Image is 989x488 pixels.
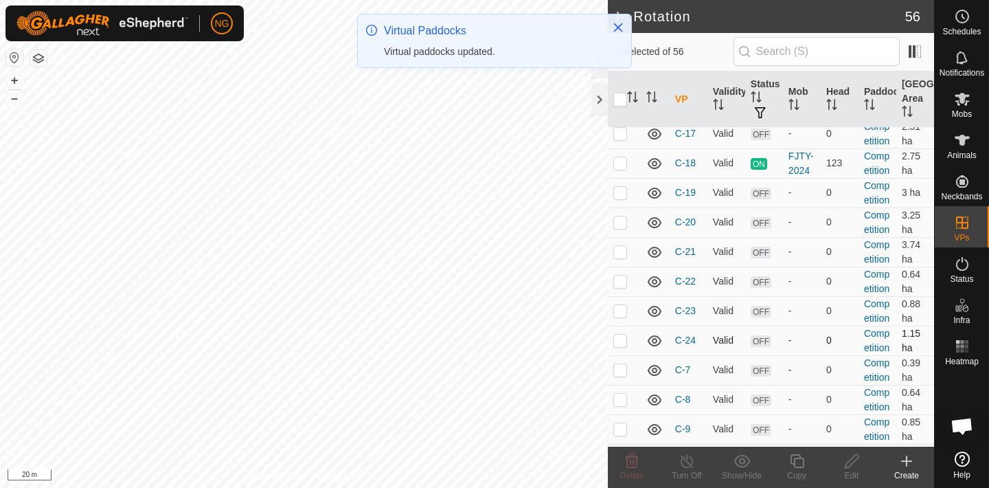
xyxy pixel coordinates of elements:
a: C-24 [675,335,696,346]
span: OFF [751,365,771,377]
td: 0 [821,385,859,414]
div: Virtual Paddocks [384,23,598,39]
a: Competition [864,121,889,146]
td: 0.88 ha [896,296,934,326]
p-sorticon: Activate to sort [751,93,762,104]
td: 0 [821,296,859,326]
td: 0.64 ha [896,385,934,414]
a: Competition [864,298,889,324]
td: 0 [821,208,859,237]
span: Animals [947,151,977,159]
a: Contact Us [317,470,358,483]
a: C-17 [675,128,696,139]
a: Competition [864,387,889,412]
td: Valid [707,178,745,208]
td: Valid [707,208,745,237]
div: Edit [824,469,879,482]
div: - [788,422,815,436]
th: VP [670,71,707,128]
div: Show/Hide [714,469,769,482]
span: OFF [751,395,771,406]
td: Valid [707,237,745,267]
td: 0 [821,326,859,355]
td: Valid [707,267,745,296]
div: - [788,304,815,318]
span: Help [953,471,970,479]
span: Mobs [952,110,972,118]
input: Search (S) [734,37,900,66]
td: 0.64 ha [896,267,934,296]
div: Virtual paddocks updated. [384,45,598,59]
a: Competition [864,151,889,176]
a: Competition [864,180,889,206]
a: C-8 [675,394,691,405]
td: 0.85 ha [896,414,934,444]
span: Infra [953,316,970,324]
div: - [788,392,815,407]
button: Reset Map [6,49,23,66]
td: Valid [707,414,745,444]
p-sorticon: Activate to sort [646,93,657,104]
td: 2.51 ha [896,119,934,148]
td: Valid [707,326,745,355]
div: - [788,126,815,141]
p-sorticon: Activate to sort [902,108,913,119]
span: OFF [751,306,771,318]
th: Mob [783,71,821,128]
a: Competition [864,328,889,353]
th: Validity [707,71,745,128]
td: Valid [707,355,745,385]
div: FJTY-2024 [788,149,815,178]
td: 0 [821,237,859,267]
a: C-23 [675,305,696,316]
td: Valid [707,385,745,414]
div: - [788,274,815,289]
div: - [788,363,815,377]
img: Gallagher Logo [16,11,188,36]
a: Help [935,446,989,485]
span: Schedules [942,27,981,36]
div: Copy [769,469,824,482]
td: 123 [821,148,859,178]
td: 0 [821,414,859,444]
td: 3.25 ha [896,208,934,237]
a: C-19 [675,187,696,198]
td: 0 [821,119,859,148]
th: [GEOGRAPHIC_DATA] Area [896,71,934,128]
td: Valid [707,119,745,148]
th: Head [821,71,859,128]
a: C-7 [675,364,691,375]
a: C-20 [675,217,696,228]
td: 3 ha [896,178,934,208]
a: C-22 [675,276,696,287]
a: Competition [864,357,889,383]
span: NG [215,16,229,31]
span: ON [751,158,767,170]
span: 0 selected of 56 [616,45,734,59]
span: OFF [751,129,771,140]
span: Status [950,275,973,283]
a: C-9 [675,423,691,434]
a: Competition [864,210,889,235]
td: Valid [707,148,745,178]
div: - [788,333,815,348]
a: C-18 [675,157,696,168]
div: - [788,245,815,259]
div: Create [879,469,934,482]
th: Status [745,71,783,128]
button: – [6,90,23,107]
a: Competition [864,239,889,265]
span: Neckbands [941,192,982,201]
span: OFF [751,217,771,229]
div: Turn Off [659,469,714,482]
span: VPs [954,234,969,242]
p-sorticon: Activate to sort [826,101,837,112]
span: Heatmap [945,357,979,366]
td: 1.15 ha [896,326,934,355]
button: + [6,72,23,89]
p-sorticon: Activate to sort [627,93,638,104]
span: 56 [905,6,920,27]
th: Paddock [859,71,896,128]
a: C-21 [675,246,696,257]
td: Valid [707,296,745,326]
